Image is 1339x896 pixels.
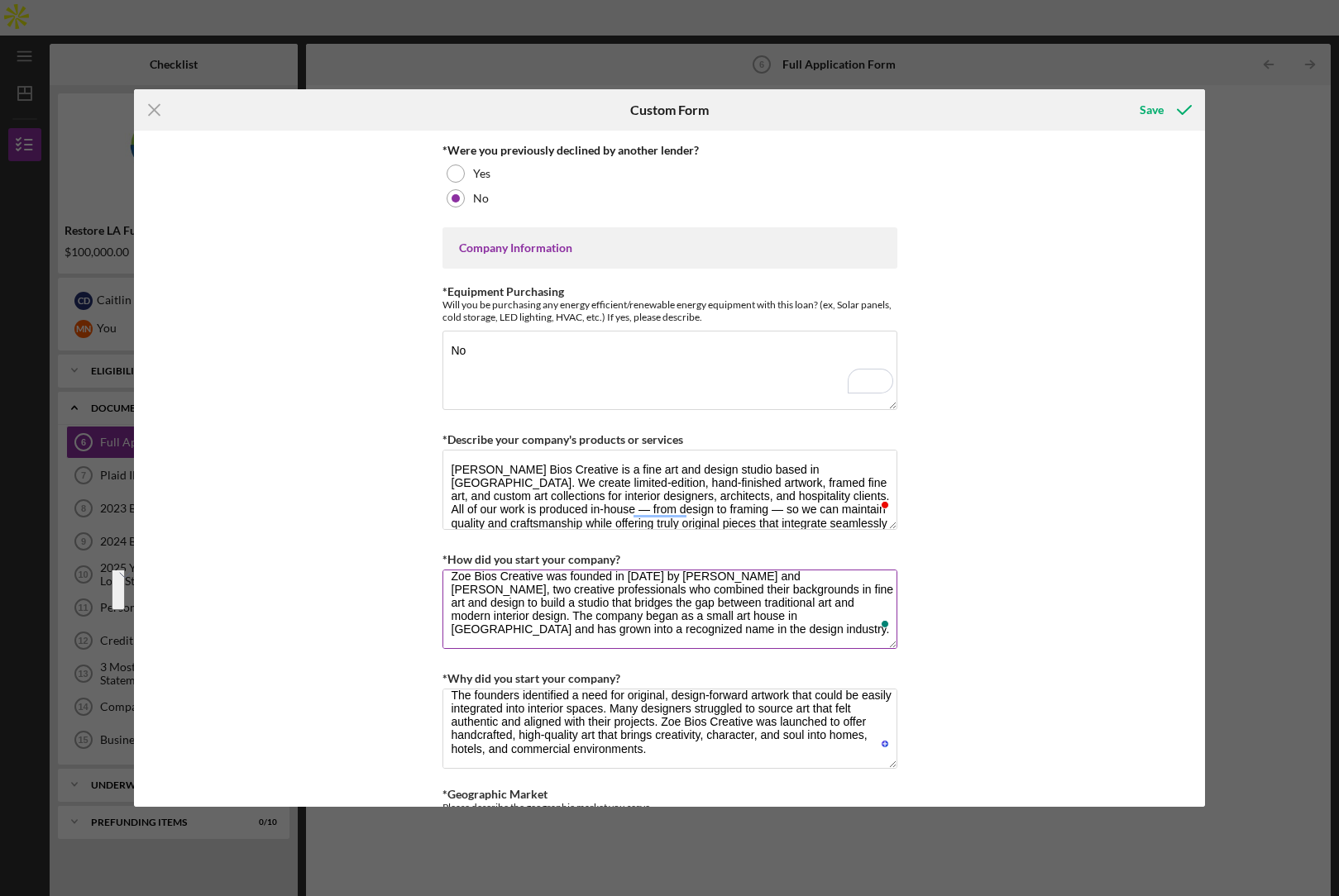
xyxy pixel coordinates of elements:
[442,801,897,813] div: Please describe the geographic market you serve
[1123,93,1205,126] button: Save
[442,284,564,298] label: *Equipment Purchasing
[442,450,897,529] textarea: To enrich screen reader interactions, please activate Accessibility in Grammarly extension settings
[442,671,620,685] label: *Why did you start your company?
[1140,93,1164,126] div: Save
[442,144,897,157] div: *Were you previously declined by another lender?
[442,331,897,410] textarea: To enrich screen reader interactions, please activate Accessibility in Grammarly extension settings
[442,570,897,649] textarea: To enrich screen reader interactions, please activate Accessibility in Grammarly extension settings
[442,689,897,768] textarea: To enrich screen reader interactions, please activate Accessibility in Grammarly extension settings
[442,298,897,323] div: Will you be purchasing any energy efficient/renewable energy equipment with this loan? (ex, Solar...
[442,552,620,566] label: *How did you start your company?
[442,787,548,801] label: *Geographic Market
[442,432,683,446] label: *Describe your company's products or services
[473,167,490,180] label: Yes
[473,192,489,205] label: No
[459,241,881,255] div: Company Information
[630,102,709,117] h6: Custom Form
